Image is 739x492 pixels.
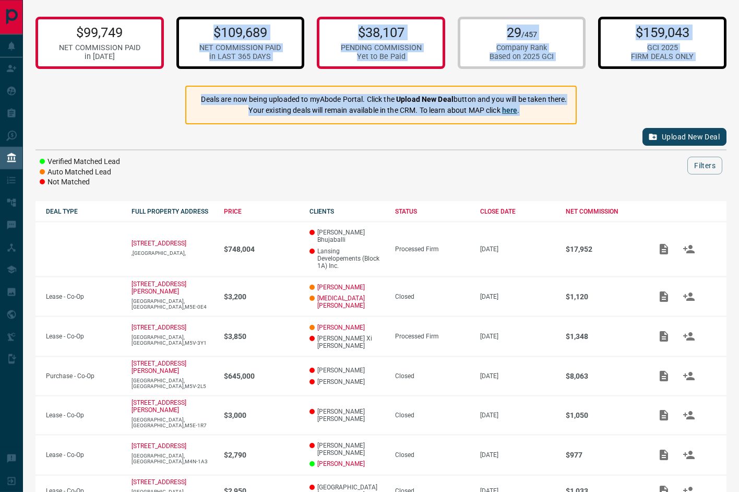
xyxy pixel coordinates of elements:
[651,292,676,300] span: Add / View Documents
[395,293,470,300] div: Closed
[631,25,694,40] p: $159,043
[132,417,213,428] p: [GEOGRAPHIC_DATA],[GEOGRAPHIC_DATA],M5E-1R7
[132,324,186,331] a: [STREET_ADDRESS]
[224,245,299,253] p: $748,004
[132,208,213,215] div: FULL PROPERTY ADDRESS
[341,52,422,61] div: Yet to Be Paid
[566,208,641,215] div: NET COMMISSION
[132,240,186,247] a: [STREET_ADDRESS]
[651,245,676,252] span: Add / View Documents
[132,360,186,374] a: [STREET_ADDRESS][PERSON_NAME]
[395,372,470,380] div: Closed
[132,378,213,389] p: [GEOGRAPHIC_DATA],[GEOGRAPHIC_DATA],M5V-2L5
[309,248,385,270] p: Lansing Developements (Block 1A) Inc.
[309,335,385,349] p: [PERSON_NAME] Xi [PERSON_NAME]
[132,453,213,464] p: [GEOGRAPHIC_DATA],[GEOGRAPHIC_DATA],M4N-1A3
[46,333,121,340] p: Lease - Co-Op
[199,52,281,61] div: in LAST 365 DAYS
[341,43,422,52] div: PENDING COMMISSION
[395,451,470,459] div: Closed
[132,399,186,414] a: [STREET_ADDRESS][PERSON_NAME]
[651,332,676,339] span: Add / View Documents
[46,208,121,215] div: DEAL TYPE
[566,451,641,459] p: $977
[480,208,555,215] div: CLOSE DATE
[676,411,701,418] span: Match Clients
[132,442,186,450] a: [STREET_ADDRESS]
[480,293,555,300] p: [DATE]
[309,408,385,423] p: [PERSON_NAME] [PERSON_NAME]
[480,245,555,253] p: [DATE]
[201,94,567,105] p: Deals are now being uploaded to myAbode Portal. Click the button and you will be taken there.
[566,332,641,341] p: $1,348
[132,334,213,346] p: [GEOGRAPHIC_DATA],[GEOGRAPHIC_DATA],M5V-3Y1
[224,208,299,215] div: PRICE
[132,250,213,256] p: ,[GEOGRAPHIC_DATA],
[199,25,281,40] p: $109,689
[59,43,140,52] div: NET COMMISSION PAID
[46,293,121,300] p: Lease - Co-Op
[132,298,213,310] p: [GEOGRAPHIC_DATA],[GEOGRAPHIC_DATA],M5E-0E4
[566,372,641,380] p: $8,063
[676,245,701,252] span: Match Clients
[651,372,676,379] span: Add / View Documents
[480,412,555,419] p: [DATE]
[341,25,422,40] p: $38,107
[201,105,567,116] p: Your existing deals will remain available in the CRM. To learn about MAP click .
[676,332,701,339] span: Match Clients
[317,284,365,291] a: [PERSON_NAME]
[566,245,641,253] p: $17,952
[566,411,641,419] p: $1,050
[490,52,554,61] div: Based on 2025 GCI
[40,167,120,178] li: Auto Matched Lead
[224,411,299,419] p: $3,000
[687,157,722,174] button: Filters
[676,292,701,300] span: Match Clients
[395,333,470,340] div: Processed Firm
[59,25,140,40] p: $99,749
[40,177,120,188] li: Not Matched
[46,451,121,459] p: Lease - Co-Op
[46,412,121,419] p: Lease - Co-Op
[395,245,470,253] div: Processed Firm
[317,460,365,467] a: [PERSON_NAME]
[309,208,385,215] div: CLIENTS
[676,451,701,458] span: Match Clients
[480,372,555,380] p: [DATE]
[199,43,281,52] div: NET COMMISSION PAID
[566,292,641,301] p: $1,120
[521,30,537,39] span: /457
[676,372,701,379] span: Match Clients
[395,208,470,215] div: STATUS
[224,332,299,341] p: $3,850
[317,324,365,331] a: [PERSON_NAME]
[502,106,518,114] a: here
[40,157,120,167] li: Verified Matched Lead
[396,95,454,103] strong: Upload New Deal
[490,43,554,52] div: Company Rank
[132,280,186,295] a: [STREET_ADDRESS][PERSON_NAME]
[490,25,554,40] p: 29
[59,52,140,61] div: in [DATE]
[631,43,694,52] div: GCI 2025
[642,128,726,146] button: Upload New Deal
[309,229,385,243] p: [PERSON_NAME] Bhujaballi
[309,367,385,374] p: [PERSON_NAME]
[224,292,299,301] p: $3,200
[395,412,470,419] div: Closed
[309,378,385,385] p: [PERSON_NAME]
[651,411,676,418] span: Add / View Documents
[132,478,186,486] a: [STREET_ADDRESS]
[224,451,299,459] p: $2,790
[46,372,121,380] p: Purchase - Co-Op
[651,451,676,458] span: Add / View Documents
[631,52,694,61] div: FIRM DEALS ONLY
[480,451,555,459] p: [DATE]
[309,442,385,456] p: [PERSON_NAME] [PERSON_NAME]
